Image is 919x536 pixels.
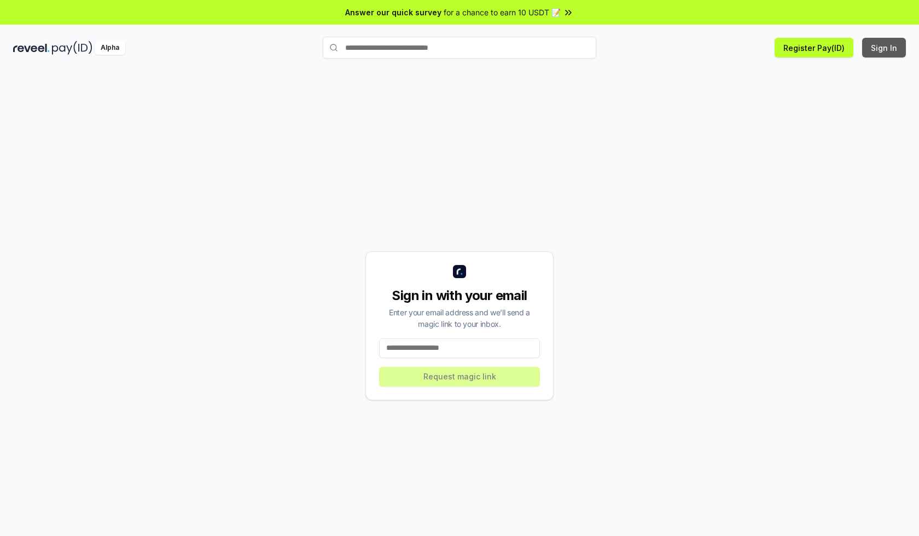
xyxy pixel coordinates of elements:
div: Sign in with your email [379,287,540,304]
button: Sign In [862,38,906,57]
div: Alpha [95,41,125,55]
span: for a chance to earn 10 USDT 📝 [444,7,561,18]
img: reveel_dark [13,41,50,55]
button: Register Pay(ID) [775,38,853,57]
img: pay_id [52,41,92,55]
div: Enter your email address and we’ll send a magic link to your inbox. [379,307,540,330]
img: logo_small [453,265,466,278]
span: Answer our quick survey [345,7,441,18]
